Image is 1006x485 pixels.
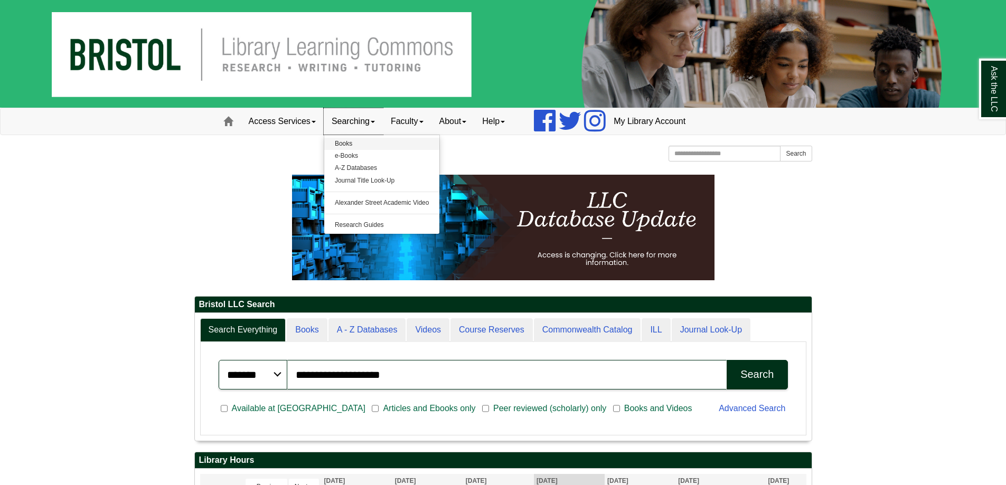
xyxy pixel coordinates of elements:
a: Searching [324,108,383,135]
a: Faculty [383,108,431,135]
a: e-Books [324,150,440,162]
span: [DATE] [324,477,345,484]
input: Books and Videos [613,404,620,413]
button: Search [727,360,787,389]
img: HTML tutorial [292,175,714,280]
h2: Bristol LLC Search [195,297,812,313]
div: Search [740,368,774,381]
a: My Library Account [606,108,693,135]
a: Course Reserves [450,318,533,342]
a: Search Everything [200,318,286,342]
h2: Library Hours [195,452,812,469]
input: Peer reviewed (scholarly) only [482,404,489,413]
span: [DATE] [768,477,789,484]
a: Advanced Search [719,404,785,413]
a: About [431,108,475,135]
input: Available at [GEOGRAPHIC_DATA] [221,404,228,413]
a: Journal Title Look-Up [324,175,440,187]
a: Commonwealth Catalog [534,318,641,342]
a: Journal Look-Up [672,318,750,342]
span: [DATE] [466,477,487,484]
span: [DATE] [607,477,628,484]
a: Books [324,138,440,150]
span: [DATE] [678,477,699,484]
span: Books and Videos [620,402,697,415]
a: Videos [407,318,449,342]
a: Books [287,318,327,342]
a: Research Guides [324,219,440,231]
span: Peer reviewed (scholarly) only [489,402,610,415]
input: Articles and Ebooks only [372,404,379,413]
span: [DATE] [395,477,416,484]
a: Alexander Street Academic Video [324,197,440,209]
a: Access Services [241,108,324,135]
a: Help [474,108,513,135]
a: A - Z Databases [328,318,406,342]
span: Available at [GEOGRAPHIC_DATA] [228,402,370,415]
button: Search [780,146,812,161]
span: Articles and Ebooks only [379,402,480,415]
span: [DATE] [537,477,558,484]
a: ILL [642,318,670,342]
a: A-Z Databases [324,162,440,174]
